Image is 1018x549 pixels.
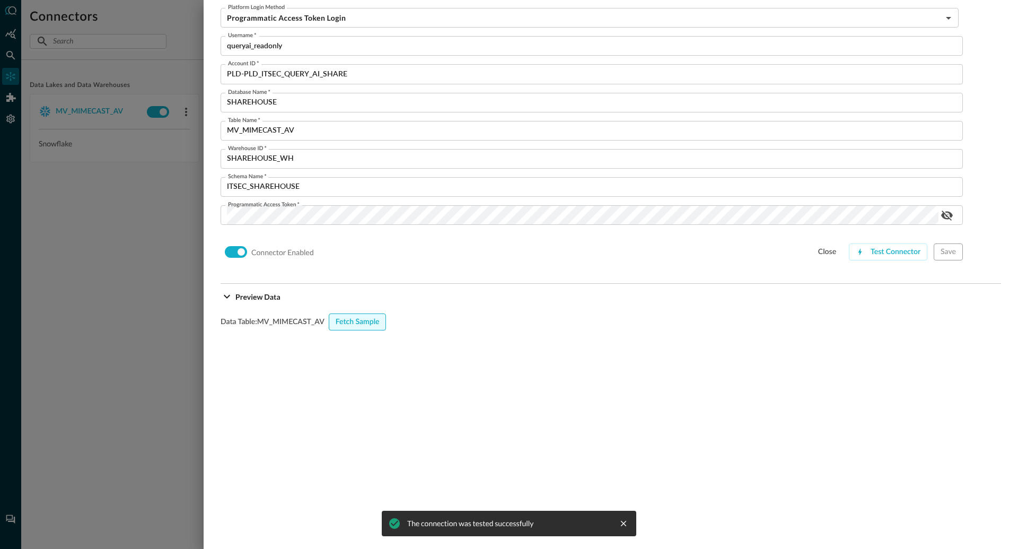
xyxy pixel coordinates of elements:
[235,291,280,302] p: Preview Data
[938,207,955,224] button: show password
[228,3,285,12] label: Platform Login Method
[251,247,314,258] p: Connector Enabled
[228,31,256,40] label: Username
[221,284,1001,309] button: Preview Data
[617,517,630,530] button: close message
[871,246,920,259] div: Test Connector
[329,313,387,330] button: Fetch Sample
[849,243,927,260] button: Test Connector
[228,172,267,181] label: Schema Name
[228,116,260,125] label: Table Name
[336,316,380,329] div: Fetch Sample
[818,246,836,259] div: close
[228,144,267,153] label: Warehouse ID
[228,201,300,209] label: Programmatic Access Token
[221,317,324,327] span: Data Table: MV_MIMECAST_AV
[228,88,270,97] label: Database Name
[228,59,259,68] label: Account ID
[407,518,534,529] div: The connection was tested successfully
[227,13,942,23] h5: Programmatic Access Token Login
[812,243,843,260] button: close
[221,290,233,303] svg: Expand More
